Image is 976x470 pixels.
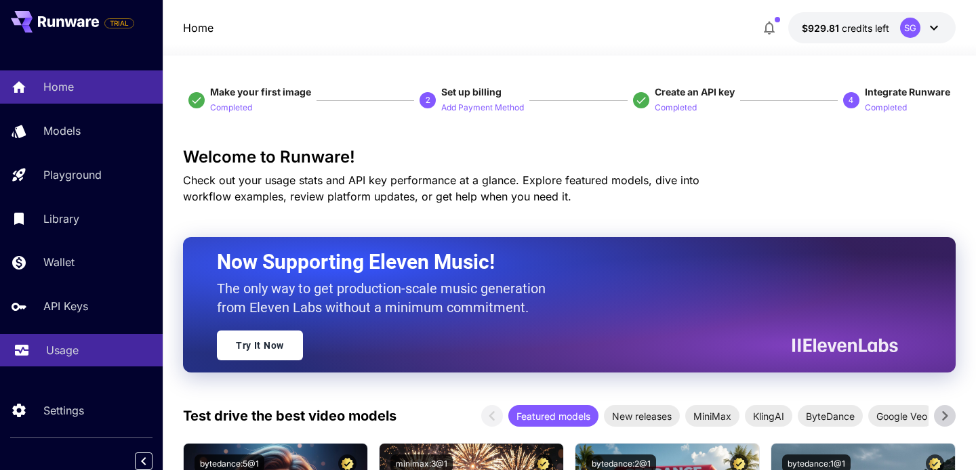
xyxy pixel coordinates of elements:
div: $929.81464 [802,21,889,35]
p: Completed [655,102,697,114]
p: API Keys [43,298,88,314]
span: credits left [842,22,889,34]
div: KlingAI [745,405,792,427]
button: Completed [865,99,907,115]
span: Create an API key [655,86,735,98]
button: $929.81464SG [788,12,956,43]
button: Collapse sidebar [135,452,152,470]
h2: Now Supporting Eleven Music! [217,249,888,275]
span: ByteDance [798,409,863,423]
span: Check out your usage stats and API key performance at a glance. Explore featured models, dive int... [183,173,699,203]
span: Set up billing [441,86,502,98]
p: Library [43,211,79,227]
p: Playground [43,167,102,183]
p: Test drive the best video models [183,406,396,426]
p: Settings [43,402,84,419]
div: Google Veo [868,405,935,427]
button: Completed [210,99,252,115]
p: Home [43,79,74,95]
p: 4 [849,94,853,106]
div: SG [900,18,920,38]
button: Add Payment Method [441,99,524,115]
p: Add Payment Method [441,102,524,114]
div: ByteDance [798,405,863,427]
span: New releases [604,409,680,423]
span: MiniMax [685,409,739,423]
a: Home [183,20,213,36]
p: Models [43,123,81,139]
div: New releases [604,405,680,427]
p: Completed [210,102,252,114]
p: Wallet [43,254,75,270]
p: 2 [426,94,430,106]
nav: breadcrumb [183,20,213,36]
button: Completed [655,99,697,115]
span: TRIAL [105,18,134,28]
p: Usage [46,342,79,358]
p: The only way to get production-scale music generation from Eleven Labs without a minimum commitment. [217,279,556,317]
span: Make your first image [210,86,311,98]
h3: Welcome to Runware! [183,148,956,167]
div: MiniMax [685,405,739,427]
a: Try It Now [217,330,303,360]
span: Featured models [508,409,598,423]
span: Add your payment card to enable full platform functionality. [104,15,134,31]
div: Featured models [508,405,598,427]
span: $929.81 [802,22,842,34]
span: KlingAI [745,409,792,423]
span: Google Veo [868,409,935,423]
span: Integrate Runware [865,86,950,98]
p: Completed [865,102,907,114]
